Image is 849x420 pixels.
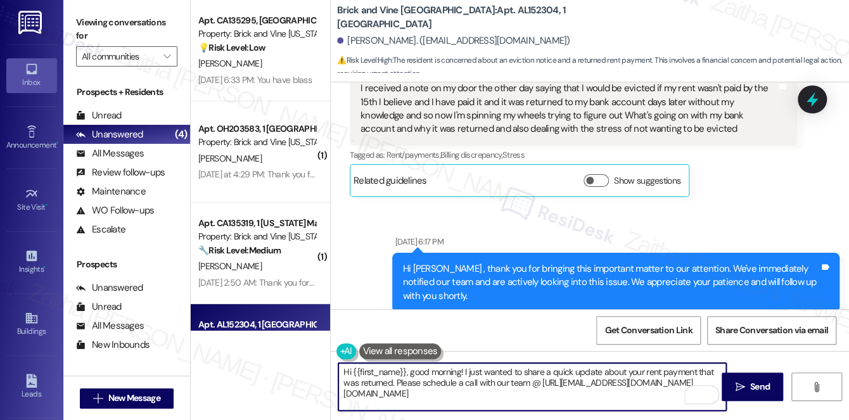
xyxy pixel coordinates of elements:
[198,153,262,164] span: [PERSON_NAME]
[350,146,797,164] div: Tagged as:
[76,13,177,46] label: Viewing conversations for
[614,174,680,188] label: Show suggestions
[392,235,444,248] div: [DATE] 6:17 PM
[6,58,57,92] a: Inbox
[596,316,700,345] button: Get Conversation Link
[63,86,190,99] div: Prospects + Residents
[76,338,150,352] div: New Inbounds
[63,258,190,271] div: Prospects
[93,393,103,404] i: 
[198,245,281,256] strong: 🔧 Risk Level: Medium
[76,185,146,198] div: Maintenance
[198,217,316,230] div: Apt. CA135319, 1 [US_STATE] Market
[337,4,590,31] b: Brick and Vine [GEOGRAPHIC_DATA]: Apt. AL152304, 1 [GEOGRAPHIC_DATA]
[198,230,316,243] div: Property: Brick and Vine [US_STATE]
[76,300,122,314] div: Unread
[76,166,165,179] div: Review follow-ups
[44,263,46,272] span: •
[440,150,502,160] span: Billing discrepancy ,
[6,245,57,279] a: Insights •
[502,150,525,160] span: Stress
[198,42,265,53] strong: 💡 Risk Level: Low
[76,109,122,122] div: Unread
[735,382,744,392] i: 
[80,388,174,409] button: New Message
[403,262,819,303] div: Hi [PERSON_NAME] , thank you for bringing this important matter to our attention. We've immediate...
[715,324,828,337] span: Share Conversation via email
[172,125,190,144] div: (4)
[163,51,170,61] i: 
[76,319,144,333] div: All Messages
[337,54,849,81] span: : The resident is concerned about an eviction notice and a returned rent payment. This involves a...
[361,82,777,136] div: I received a note on my door the other day saying that I would be evicted if my rent wasn't paid ...
[198,27,316,41] div: Property: Brick and Vine [US_STATE]
[198,74,312,86] div: [DATE] 6:33 PM: You have blass
[198,122,316,136] div: Apt. OH203583, 1 [GEOGRAPHIC_DATA]
[6,307,57,341] a: Buildings
[108,391,160,405] span: New Message
[6,370,57,404] a: Leads
[812,382,821,392] i: 
[337,55,392,65] strong: ⚠️ Risk Level: High
[198,136,316,149] div: Property: Brick and Vine [US_STATE]
[76,223,125,236] div: Escalate
[76,281,143,295] div: Unanswered
[337,34,570,48] div: [PERSON_NAME]. ([EMAIL_ADDRESS][DOMAIN_NAME])
[750,380,770,393] span: Send
[198,318,316,331] div: Apt. AL152304, 1 [GEOGRAPHIC_DATA]
[82,46,157,67] input: All communities
[198,260,262,272] span: [PERSON_NAME]
[386,150,440,160] span: Rent/payments ,
[63,374,190,387] div: Residents
[722,372,783,401] button: Send
[6,183,57,217] a: Site Visit •
[18,11,44,34] img: ResiDesk Logo
[76,204,154,217] div: WO Follow-ups
[707,316,836,345] button: Share Conversation via email
[76,128,143,141] div: Unanswered
[56,139,58,148] span: •
[198,58,262,69] span: [PERSON_NAME]
[76,147,144,160] div: All Messages
[46,201,48,210] span: •
[338,363,726,410] textarea: To enrich screen reader interactions, please activate Accessibility in Grammarly extension settings
[354,174,427,193] div: Related guidelines
[604,324,692,337] span: Get Conversation Link
[198,14,316,27] div: Apt. CA135295, [GEOGRAPHIC_DATA][US_STATE]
